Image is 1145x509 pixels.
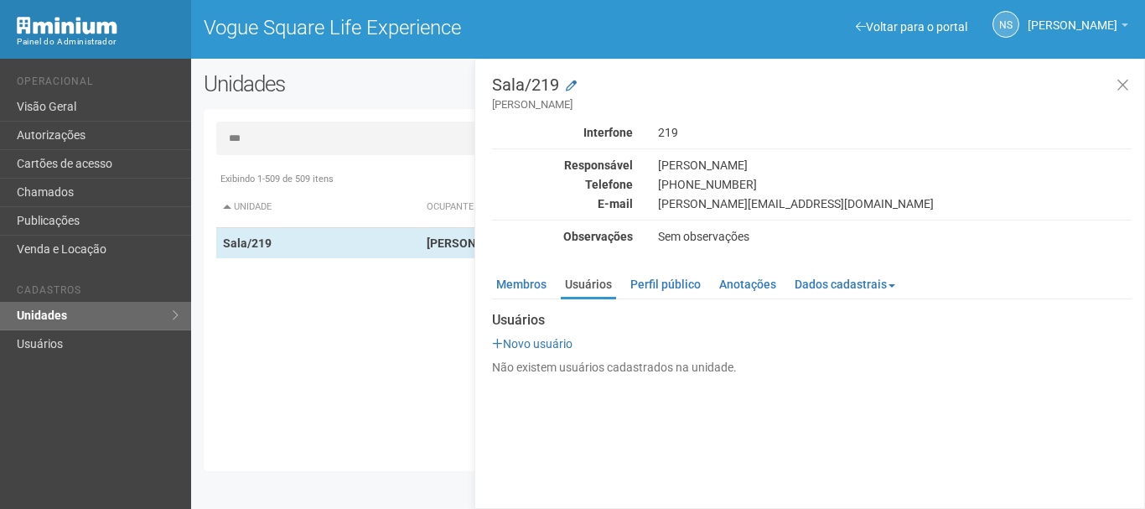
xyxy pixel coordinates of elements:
[492,360,1132,375] div: Não existem usuários cadastrados na unidade.
[17,34,179,49] div: Painel do Administrador
[492,337,572,351] a: Novo usuário
[479,177,645,192] div: Telefone
[856,20,967,34] a: Voltar para o portal
[645,158,1144,173] div: [PERSON_NAME]
[204,71,576,96] h2: Unidades
[1028,21,1128,34] a: [PERSON_NAME]
[479,196,645,211] div: E-mail
[715,272,780,297] a: Anotações
[492,272,551,297] a: Membros
[626,272,705,297] a: Perfil público
[223,236,272,250] strong: Sala/219
[1028,3,1117,32] span: Nicolle Silva
[492,313,1132,328] strong: Usuários
[420,187,795,228] th: Ocupante: activate to sort column ascending
[492,76,1132,112] h3: Sala/219
[645,229,1144,244] div: Sem observações
[216,172,1120,187] div: Exibindo 1-509 de 509 itens
[566,78,577,95] a: Modificar a unidade
[17,17,117,34] img: Minium
[479,229,645,244] div: Observações
[492,97,1132,112] small: [PERSON_NAME]
[479,125,645,140] div: Interfone
[427,236,517,250] strong: [PERSON_NAME]
[479,158,645,173] div: Responsável
[645,177,1144,192] div: [PHONE_NUMBER]
[17,75,179,93] li: Operacional
[17,284,179,302] li: Cadastros
[645,125,1144,140] div: 219
[790,272,899,297] a: Dados cadastrais
[645,196,1144,211] div: [PERSON_NAME][EMAIL_ADDRESS][DOMAIN_NAME]
[992,11,1019,38] a: NS
[204,17,655,39] h1: Vogue Square Life Experience
[561,272,616,299] a: Usuários
[216,187,421,228] th: Unidade: activate to sort column descending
